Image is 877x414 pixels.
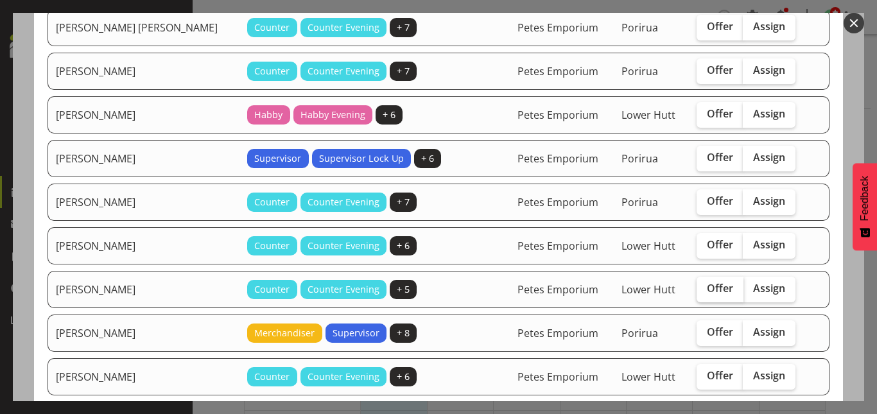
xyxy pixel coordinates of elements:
[517,151,598,166] span: Petes Emporium
[48,227,239,264] td: [PERSON_NAME]
[517,64,598,78] span: Petes Emporium
[621,108,675,122] span: Lower Hutt
[308,195,379,209] span: Counter Evening
[421,151,434,166] span: + 6
[707,238,733,251] span: Offer
[621,326,658,340] span: Porirua
[254,151,301,166] span: Supervisor
[517,195,598,209] span: Petes Emporium
[308,370,379,384] span: Counter Evening
[254,370,290,384] span: Counter
[397,326,410,340] span: + 8
[621,151,658,166] span: Porirua
[254,21,290,35] span: Counter
[517,108,598,122] span: Petes Emporium
[48,140,239,177] td: [PERSON_NAME]
[397,21,410,35] span: + 7
[753,64,785,76] span: Assign
[517,21,598,35] span: Petes Emporium
[859,176,871,221] span: Feedback
[707,282,733,295] span: Offer
[397,64,410,78] span: + 7
[517,239,598,253] span: Petes Emporium
[753,194,785,207] span: Assign
[254,195,290,209] span: Counter
[308,64,379,78] span: Counter Evening
[48,358,239,395] td: [PERSON_NAME]
[753,282,785,295] span: Assign
[753,20,785,33] span: Assign
[621,64,658,78] span: Porirua
[707,64,733,76] span: Offer
[300,108,365,122] span: Habby Evening
[397,195,410,209] span: + 7
[753,325,785,338] span: Assign
[621,195,658,209] span: Porirua
[48,184,239,221] td: [PERSON_NAME]
[397,370,410,384] span: + 6
[621,282,675,297] span: Lower Hutt
[753,151,785,164] span: Assign
[753,238,785,251] span: Assign
[397,282,410,297] span: + 5
[254,64,290,78] span: Counter
[707,369,733,382] span: Offer
[48,9,239,46] td: [PERSON_NAME] [PERSON_NAME]
[48,315,239,352] td: [PERSON_NAME]
[707,20,733,33] span: Offer
[621,21,658,35] span: Porirua
[48,53,239,90] td: [PERSON_NAME]
[308,21,379,35] span: Counter Evening
[621,239,675,253] span: Lower Hutt
[707,194,733,207] span: Offer
[48,96,239,134] td: [PERSON_NAME]
[333,326,379,340] span: Supervisor
[753,107,785,120] span: Assign
[308,282,379,297] span: Counter Evening
[383,108,395,122] span: + 6
[517,282,598,297] span: Petes Emporium
[707,325,733,338] span: Offer
[753,369,785,382] span: Assign
[621,370,675,384] span: Lower Hutt
[254,326,315,340] span: Merchandiser
[48,271,239,308] td: [PERSON_NAME]
[319,151,404,166] span: Supervisor Lock Up
[707,151,733,164] span: Offer
[517,326,598,340] span: Petes Emporium
[308,239,379,253] span: Counter Evening
[254,239,290,253] span: Counter
[517,370,598,384] span: Petes Emporium
[254,108,282,122] span: Habby
[254,282,290,297] span: Counter
[853,163,877,250] button: Feedback - Show survey
[707,107,733,120] span: Offer
[397,239,410,253] span: + 6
